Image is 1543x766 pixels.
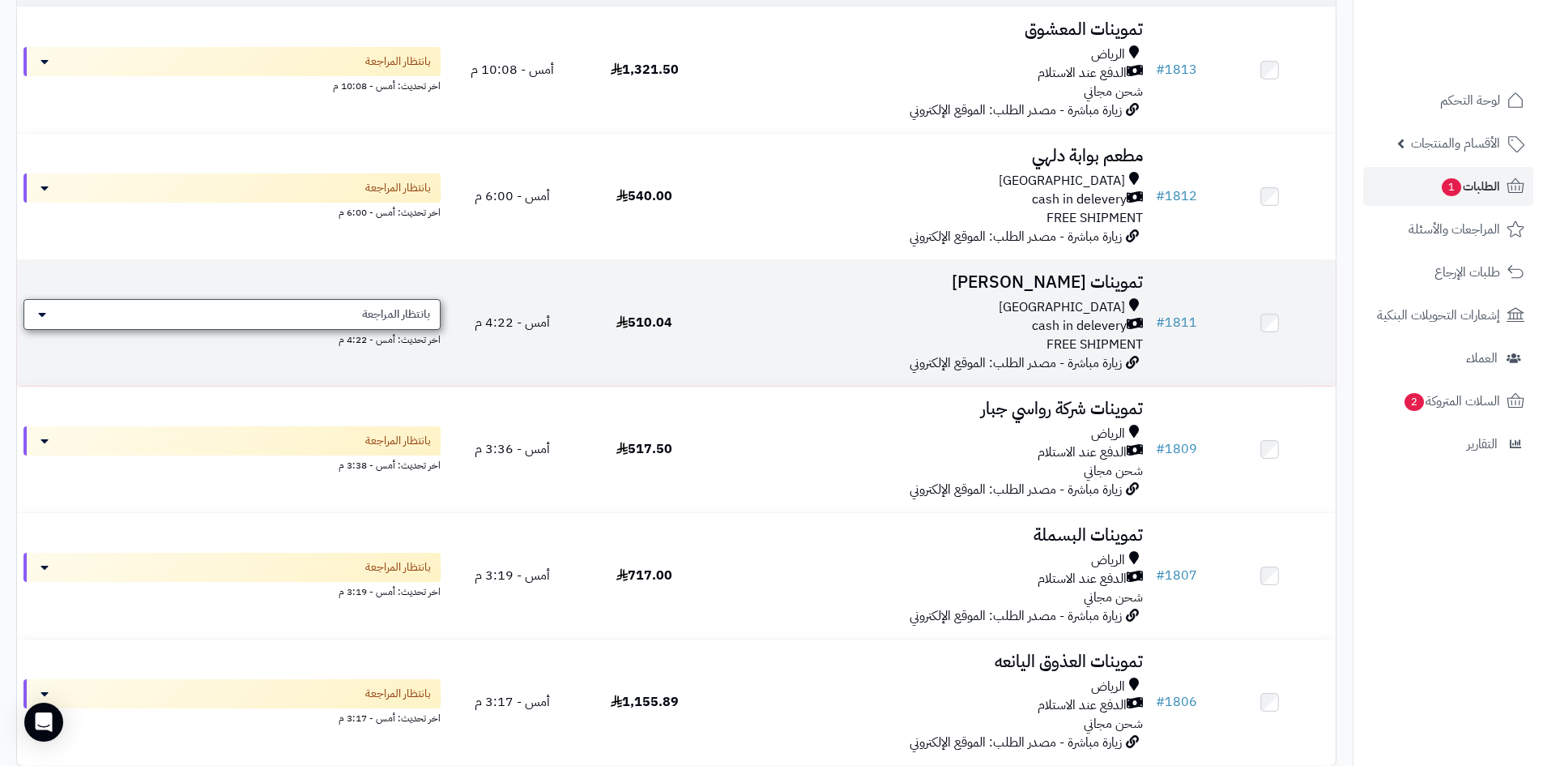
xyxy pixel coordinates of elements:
[1032,190,1127,209] span: cash in delevery
[611,692,679,712] span: 1,155.89
[1156,692,1197,712] a: #1806
[1156,186,1165,206] span: #
[1156,186,1197,206] a: #1812
[910,606,1122,626] span: زيارة مباشرة - مصدر الطلب: الموقع الإلكتروني
[1403,390,1500,413] span: السلات المتروكة
[1409,218,1500,241] span: المراجعات والأسئلة
[1156,692,1165,712] span: #
[1156,60,1165,79] span: #
[365,433,431,449] span: بانتظار المراجعة
[1084,588,1143,607] span: شحن مجاني
[1084,82,1143,101] span: شحن مجاني
[365,180,431,196] span: بانتظار المراجعة
[1038,64,1127,83] span: الدفع عند الاستلام
[1091,678,1125,696] span: الرياض
[23,330,441,347] div: اخر تحديث: أمس - 4:22 م
[1156,439,1197,459] a: #1809
[611,60,679,79] span: 1,321.50
[23,708,441,725] div: اخر تحديث: أمس - 3:17 م
[475,186,550,206] span: أمس - 6:00 م
[1091,45,1125,64] span: الرياض
[1046,335,1143,354] span: FREE SHIPMENT
[23,456,441,473] div: اخر تحديث: أمس - 3:38 م
[1156,313,1197,332] a: #1811
[1156,60,1197,79] a: #1813
[1038,696,1127,715] span: الدفع عند الاستلام
[1084,714,1143,734] span: شحن مجاني
[365,559,431,576] span: بانتظار المراجعة
[1363,81,1533,120] a: لوحة التحكم
[1156,439,1165,459] span: #
[1441,178,1462,197] span: 1
[910,733,1122,752] span: زيارة مباشرة - مصدر الطلب: الموقع الإلكتروني
[1363,382,1533,421] a: السلات المتروكة2
[1363,296,1533,335] a: إشعارات التحويلات البنكية
[1466,347,1498,370] span: العملاء
[1433,19,1528,53] img: logo-2.png
[616,439,672,459] span: 517.50
[1363,339,1533,378] a: العملاء
[1440,175,1500,198] span: الطلبات
[717,400,1143,418] h3: تموينات شركة رواسي جبار
[717,653,1143,671] h3: تموينات العذوق اليانعه
[999,298,1125,317] span: [GEOGRAPHIC_DATA]
[1038,570,1127,588] span: الدفع عند الاستلام
[1156,566,1165,585] span: #
[23,582,441,599] div: اخر تحديث: أمس - 3:19 م
[616,313,672,332] span: 510.04
[1363,425,1533,464] a: التقارير
[475,692,550,712] span: أمس - 3:17 م
[23,76,441,93] div: اخر تحديث: أمس - 10:08 م
[475,313,550,332] span: أمس - 4:22 م
[910,353,1122,373] span: زيارة مباشرة - مصدر الطلب: الموقع الإلكتروني
[362,306,430,323] span: بانتظار المراجعة
[365,686,431,702] span: بانتظار المراجعة
[365,53,431,70] span: بانتظار المراجعة
[1046,208,1143,228] span: FREE SHIPMENT
[1038,443,1127,462] span: الدفع عند الاستلام
[717,147,1143,165] h3: مطعم بوابة دلهي
[1363,253,1533,292] a: طلبات الإرجاع
[1440,89,1500,112] span: لوحة التحكم
[1032,317,1127,336] span: cash in delevery
[1156,566,1197,585] a: #1807
[616,186,672,206] span: 540.00
[910,227,1122,246] span: زيارة مباشرة - مصدر الطلب: الموقع الإلكتروني
[1434,261,1500,284] span: طلبات الإرجاع
[475,439,550,459] span: أمس - 3:36 م
[717,273,1143,292] h3: تموينات [PERSON_NAME]
[910,480,1122,499] span: زيارة مباشرة - مصدر الطلب: الموقع الإلكتروني
[1091,551,1125,570] span: الرياض
[1156,313,1165,332] span: #
[1411,132,1500,155] span: الأقسام والمنتجات
[475,566,550,585] span: أمس - 3:19 م
[23,203,441,220] div: اخر تحديث: أمس - 6:00 م
[1377,304,1500,327] span: إشعارات التحويلات البنكية
[1363,167,1533,206] a: الطلبات1
[1084,461,1143,481] span: شحن مجاني
[1467,433,1498,456] span: التقارير
[910,101,1122,120] span: زيارة مباشرة - مصدر الطلب: الموقع الإلكتروني
[616,566,672,585] span: 717.00
[717,526,1143,545] h3: تموينات البسملة
[717,20,1143,39] h3: تموينات المعشوق
[999,172,1125,190] span: [GEOGRAPHIC_DATA]
[471,60,554,79] span: أمس - 10:08 م
[1091,425,1125,443] span: الرياض
[1404,392,1425,412] span: 2
[1363,210,1533,249] a: المراجعات والأسئلة
[24,703,63,742] div: Open Intercom Messenger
